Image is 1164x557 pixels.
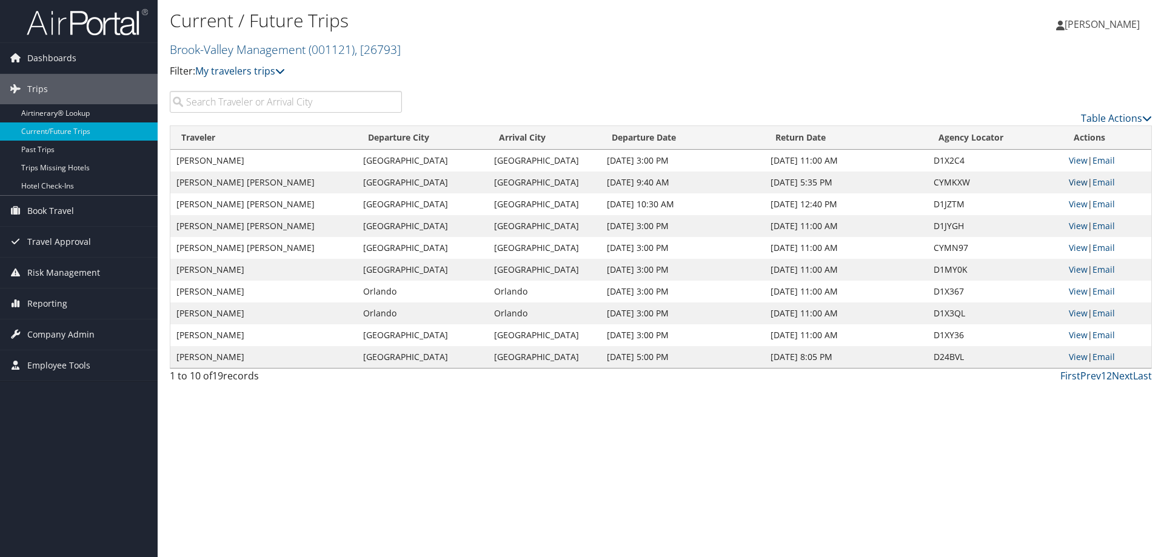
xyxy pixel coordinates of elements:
td: | [1063,172,1151,193]
h1: Current / Future Trips [170,8,824,33]
span: [PERSON_NAME] [1065,18,1140,31]
a: Prev [1080,369,1101,382]
a: View [1069,220,1088,232]
td: [PERSON_NAME] [PERSON_NAME] [170,215,357,237]
td: | [1063,324,1151,346]
td: [DATE] 3:00 PM [601,324,764,346]
th: Arrival City: activate to sort column ascending [488,126,601,150]
td: CYMN97 [928,237,1063,259]
td: [GEOGRAPHIC_DATA] [488,237,601,259]
td: [DATE] 3:00 PM [601,259,764,281]
a: View [1069,351,1088,362]
a: Email [1092,285,1115,297]
a: Last [1133,369,1152,382]
a: Email [1092,307,1115,319]
th: Traveler: activate to sort column ascending [170,126,357,150]
td: [PERSON_NAME] [PERSON_NAME] [170,193,357,215]
span: Trips [27,74,48,104]
td: | [1063,281,1151,302]
td: [DATE] 3:00 PM [601,215,764,237]
a: [PERSON_NAME] [1056,6,1152,42]
a: View [1069,198,1088,210]
td: [DATE] 9:40 AM [601,172,764,193]
a: Email [1092,176,1115,188]
td: | [1063,193,1151,215]
span: Reporting [27,289,67,319]
a: Next [1112,369,1133,382]
td: | [1063,237,1151,259]
td: [GEOGRAPHIC_DATA] [488,150,601,172]
td: D1JYGH [928,215,1063,237]
td: [GEOGRAPHIC_DATA] [357,324,488,346]
td: | [1063,302,1151,324]
td: [DATE] 12:40 PM [764,193,928,215]
a: View [1069,307,1088,319]
td: [GEOGRAPHIC_DATA] [357,172,488,193]
td: [DATE] 11:00 AM [764,281,928,302]
span: ( 001121 ) [309,41,355,58]
td: [PERSON_NAME] [170,259,357,281]
td: [DATE] 8:05 PM [764,346,928,368]
a: View [1069,176,1088,188]
td: [PERSON_NAME] [170,302,357,324]
a: View [1069,329,1088,341]
td: D1XY36 [928,324,1063,346]
td: D1X2C4 [928,150,1063,172]
td: [GEOGRAPHIC_DATA] [357,193,488,215]
span: Book Travel [27,196,74,226]
span: 19 [212,369,223,382]
a: View [1069,285,1088,297]
td: | [1063,150,1151,172]
td: [DATE] 3:00 PM [601,302,764,324]
td: [DATE] 3:00 PM [601,237,764,259]
span: , [ 26793 ] [355,41,401,58]
td: | [1063,346,1151,368]
a: 2 [1106,369,1112,382]
td: [PERSON_NAME] [170,324,357,346]
td: [DATE] 5:00 PM [601,346,764,368]
span: Company Admin [27,319,95,350]
th: Departure Date: activate to sort column descending [601,126,764,150]
td: [PERSON_NAME] [PERSON_NAME] [170,237,357,259]
td: [DATE] 11:00 AM [764,215,928,237]
a: View [1069,264,1088,275]
a: My travelers trips [195,64,285,78]
td: [GEOGRAPHIC_DATA] [357,259,488,281]
a: Email [1092,329,1115,341]
td: [DATE] 3:00 PM [601,150,764,172]
td: CYMKXW [928,172,1063,193]
td: | [1063,215,1151,237]
td: Orlando [488,302,601,324]
a: Email [1092,351,1115,362]
td: D1X3QL [928,302,1063,324]
a: Table Actions [1081,112,1152,125]
td: [DATE] 11:00 AM [764,302,928,324]
td: [GEOGRAPHIC_DATA] [488,215,601,237]
a: Email [1092,220,1115,232]
td: Orlando [357,281,488,302]
td: [GEOGRAPHIC_DATA] [488,346,601,368]
td: [GEOGRAPHIC_DATA] [357,215,488,237]
td: Orlando [357,302,488,324]
th: Actions [1063,126,1151,150]
a: First [1060,369,1080,382]
a: Email [1092,198,1115,210]
span: Travel Approval [27,227,91,257]
td: | [1063,259,1151,281]
td: [PERSON_NAME] [PERSON_NAME] [170,172,357,193]
a: Email [1092,242,1115,253]
img: airportal-logo.png [27,8,148,36]
td: [PERSON_NAME] [170,346,357,368]
th: Agency Locator: activate to sort column ascending [928,126,1063,150]
a: Email [1092,155,1115,166]
td: D1JZTM [928,193,1063,215]
td: [GEOGRAPHIC_DATA] [488,259,601,281]
td: D1MY0K [928,259,1063,281]
a: Brook-Valley Management [170,41,401,58]
a: 1 [1101,369,1106,382]
a: View [1069,242,1088,253]
td: [GEOGRAPHIC_DATA] [488,324,601,346]
td: [GEOGRAPHIC_DATA] [488,193,601,215]
td: Orlando [488,281,601,302]
td: [PERSON_NAME] [170,281,357,302]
